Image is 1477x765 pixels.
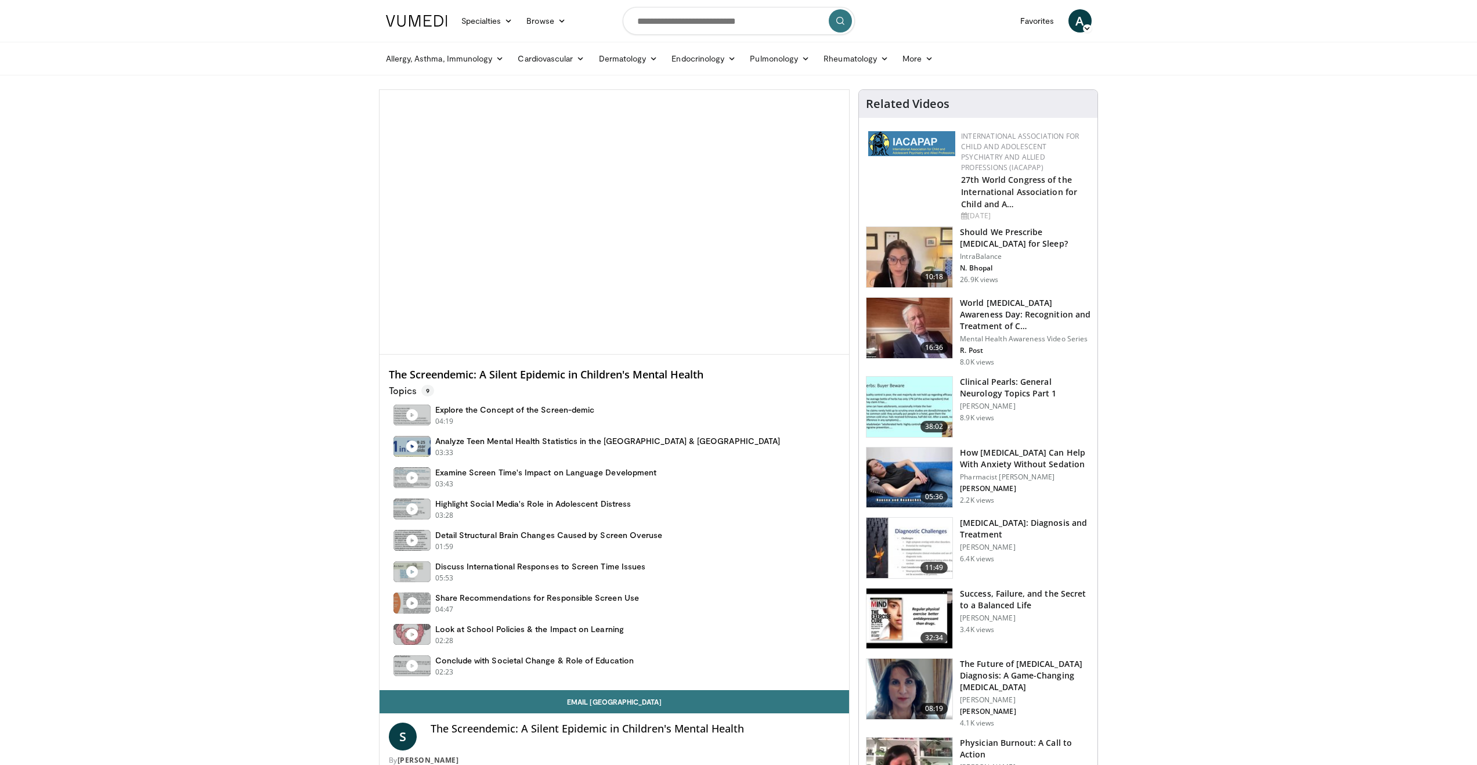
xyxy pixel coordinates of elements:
h3: Success, Failure, and the Secret to a Balanced Life [960,588,1090,611]
img: f7087805-6d6d-4f4e-b7c8-917543aa9d8d.150x105_q85_crop-smart_upscale.jpg [866,227,952,287]
img: 7307c1c9-cd96-462b-8187-bd7a74dc6cb1.150x105_q85_crop-smart_upscale.jpg [866,589,952,649]
video-js: Video Player [380,90,850,355]
a: Cardiovascular [511,47,591,70]
a: Dermatology [592,47,665,70]
p: 4.1K views [960,719,994,728]
a: 08:19 The Future of [MEDICAL_DATA] Diagnosis: A Game-Changing [MEDICAL_DATA] [PERSON_NAME] [PERSO... [866,658,1090,728]
h4: Analyze Teen Mental Health Statistics in the [GEOGRAPHIC_DATA] & [GEOGRAPHIC_DATA] [435,436,781,446]
img: 91ec4e47-6cc3-4d45-a77d-be3eb23d61cb.150x105_q85_crop-smart_upscale.jpg [866,377,952,437]
a: More [895,47,940,70]
h3: Clinical Pearls: General Neurology Topics Part 1 [960,376,1090,399]
span: 11:49 [920,562,948,573]
h4: Explore the Concept of the Screen-demic [435,405,595,415]
a: Rheumatology [817,47,895,70]
h3: Should We Prescribe [MEDICAL_DATA] for Sleep? [960,226,1090,250]
h3: The Future of [MEDICAL_DATA] Diagnosis: A Game-Changing [MEDICAL_DATA] [960,658,1090,693]
a: 38:02 Clinical Pearls: General Neurology Topics Part 1 [PERSON_NAME] 8.9K views [866,376,1090,438]
p: [PERSON_NAME] [960,543,1090,552]
p: 03:28 [435,510,454,521]
span: 08:19 [920,703,948,715]
h3: How [MEDICAL_DATA] Can Help With Anxiety Without Sedation [960,447,1090,470]
p: 8.9K views [960,413,994,423]
div: [DATE] [961,211,1088,221]
a: Specialties [454,9,520,33]
a: Pulmonology [743,47,817,70]
h4: The Screendemic: A Silent Epidemic in Children's Mental Health [389,369,840,381]
img: 7bfe4765-2bdb-4a7e-8d24-83e30517bd33.150x105_q85_crop-smart_upscale.jpg [866,448,952,508]
p: 8.0K views [960,358,994,367]
img: db580a60-f510-4a79-8dc4-8580ce2a3e19.png.150x105_q85_crop-smart_upscale.png [866,659,952,719]
p: Mental Health Awareness Video Series [960,334,1090,344]
a: 05:36 How [MEDICAL_DATA] Can Help With Anxiety Without Sedation Pharmacist [PERSON_NAME] [PERSON_... [866,447,1090,508]
p: 05:53 [435,573,454,583]
a: S [389,723,417,750]
h4: Look at School Policies & the Impact on Learning [435,624,624,634]
span: 10:18 [920,271,948,283]
span: 38:02 [920,421,948,432]
h4: Detail Structural Brain Changes Caused by Screen Overuse [435,530,663,540]
p: [PERSON_NAME] [960,402,1090,411]
p: Pharmacist [PERSON_NAME] [960,472,1090,482]
p: 04:47 [435,604,454,615]
h4: The Screendemic: A Silent Epidemic in Children's Mental Health [431,723,840,735]
h4: Examine Screen Time's Impact on Language Development [435,467,657,478]
a: Email [GEOGRAPHIC_DATA] [380,690,850,713]
a: 32:34 Success, Failure, and the Secret to a Balanced Life [PERSON_NAME] 3.4K views [866,588,1090,649]
a: Allergy, Asthma, Immunology [379,47,511,70]
p: 01:59 [435,542,454,552]
p: 2.2K views [960,496,994,505]
h4: Conclude with Societal Change & Role of Education [435,655,634,666]
p: [PERSON_NAME] [960,614,1090,623]
p: R. Post [960,346,1090,355]
p: [PERSON_NAME] [960,695,1090,705]
h4: Highlight Social Media's Role in Adolescent Distress [435,499,631,509]
a: [PERSON_NAME] [398,755,459,765]
h4: Share Recommendations for Responsible Screen Use [435,593,639,603]
a: International Association for Child and Adolescent Psychiatry and Allied Professions (IACAPAP) [961,131,1079,172]
img: dad9b3bb-f8af-4dab-abc0-c3e0a61b252e.150x105_q85_crop-smart_upscale.jpg [866,298,952,358]
p: 04:19 [435,416,454,427]
p: IntraBalance [960,252,1090,261]
p: [PERSON_NAME] [960,707,1090,716]
p: 26.9K views [960,275,998,284]
span: 32:34 [920,632,948,644]
a: 11:49 [MEDICAL_DATA]: Diagnosis and Treatment [PERSON_NAME] 6.4K views [866,517,1090,579]
a: Endocrinology [665,47,743,70]
a: Favorites [1013,9,1061,33]
input: Search topics, interventions [623,7,855,35]
img: VuMedi Logo [386,15,447,27]
p: 02:28 [435,636,454,646]
span: 05:36 [920,491,948,503]
p: [PERSON_NAME] [960,484,1090,493]
a: 16:36 World [MEDICAL_DATA] Awareness Day: Recognition and Treatment of C… Mental Health Awareness... [866,297,1090,367]
a: 27th World Congress of the International Association for Child and A… [961,174,1077,210]
a: A [1068,9,1092,33]
p: 03:43 [435,479,454,489]
p: N. Bhopal [960,264,1090,273]
h3: [MEDICAL_DATA]: Diagnosis and Treatment [960,517,1090,540]
img: 2a9917ce-aac2-4f82-acde-720e532d7410.png.150x105_q85_autocrop_double_scale_upscale_version-0.2.png [868,131,955,156]
h4: Discuss International Responses to Screen Time Issues [435,561,646,572]
p: 02:23 [435,667,454,677]
p: Topics [389,385,434,396]
span: 16:36 [920,342,948,353]
span: 9 [421,385,434,396]
p: 6.4K views [960,554,994,564]
h3: Physician Burnout: A Call to Action [960,737,1090,760]
p: 3.4K views [960,625,994,634]
h3: World [MEDICAL_DATA] Awareness Day: Recognition and Treatment of C… [960,297,1090,332]
p: 03:33 [435,448,454,458]
a: 10:18 Should We Prescribe [MEDICAL_DATA] for Sleep? IntraBalance N. Bhopal 26.9K views [866,226,1090,288]
h4: Related Videos [866,97,949,111]
a: Browse [519,9,573,33]
img: 6e0bc43b-d42b-409a-85fd-0f454729f2ca.150x105_q85_crop-smart_upscale.jpg [866,518,952,578]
